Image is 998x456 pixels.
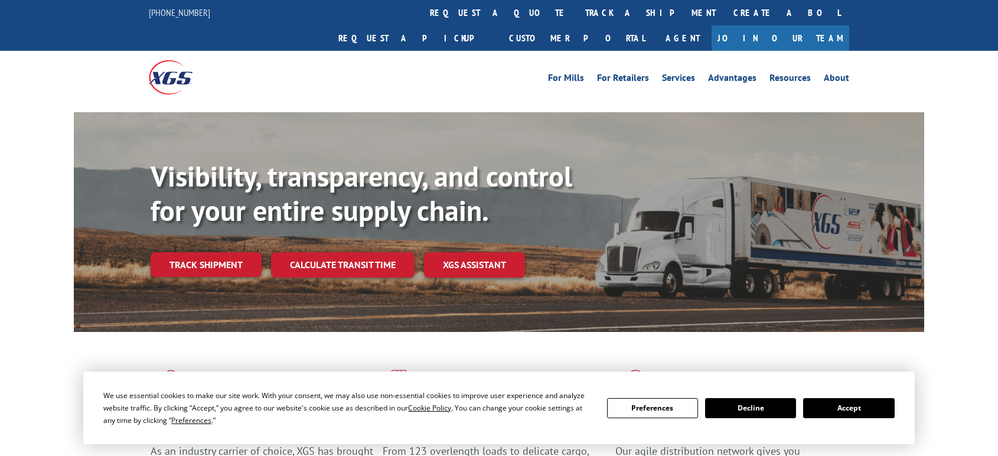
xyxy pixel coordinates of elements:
[615,370,656,400] img: xgs-icon-flagship-distribution-model-red
[424,252,525,278] a: XGS ASSISTANT
[597,73,649,86] a: For Retailers
[83,372,915,444] div: Cookie Consent Prompt
[824,73,849,86] a: About
[712,25,849,51] a: Join Our Team
[330,25,500,51] a: Request a pickup
[149,6,210,18] a: [PHONE_NUMBER]
[151,158,572,229] b: Visibility, transparency, and control for your entire supply chain.
[662,73,695,86] a: Services
[103,389,592,426] div: We use essential cookies to make our site work. With your consent, we may also use non-essential ...
[151,370,187,400] img: xgs-icon-total-supply-chain-intelligence-red
[408,403,451,413] span: Cookie Policy
[708,73,756,86] a: Advantages
[654,25,712,51] a: Agent
[383,370,410,400] img: xgs-icon-focused-on-flooring-red
[705,398,796,418] button: Decline
[769,73,811,86] a: Resources
[151,252,262,277] a: Track shipment
[607,398,698,418] button: Preferences
[171,415,211,425] span: Preferences
[548,73,584,86] a: For Mills
[803,398,894,418] button: Accept
[271,252,415,278] a: Calculate transit time
[500,25,654,51] a: Customer Portal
